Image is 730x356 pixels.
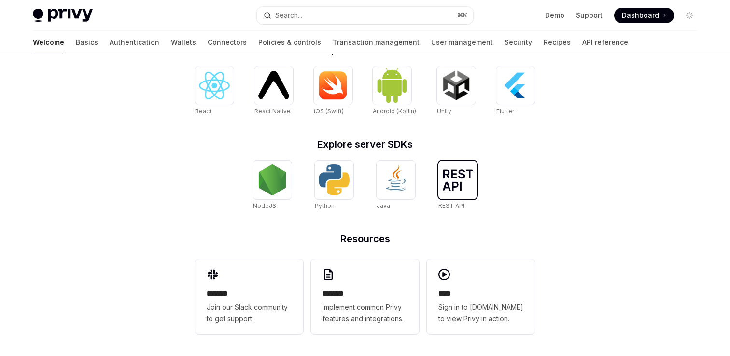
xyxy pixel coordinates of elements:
[431,31,493,54] a: User management
[254,108,291,115] span: React Native
[195,259,303,334] a: **** **Join our Slack community to get support.
[438,161,477,211] a: REST APIREST API
[377,67,407,103] img: Android (Kotlin)
[257,164,288,195] img: NodeJS
[427,259,535,334] a: ****Sign in to [DOMAIN_NAME] to view Privy in action.
[315,202,335,209] span: Python
[253,161,292,211] a: NodeJSNodeJS
[380,164,411,195] img: Java
[195,66,234,116] a: ReactReact
[457,12,467,19] span: ⌘ K
[258,71,289,99] img: React Native
[195,234,535,244] h2: Resources
[373,66,416,116] a: Android (Kotlin)Android (Kotlin)
[315,161,353,211] a: PythonPython
[500,70,531,101] img: Flutter
[319,164,350,195] img: Python
[545,11,564,20] a: Demo
[505,31,532,54] a: Security
[438,301,523,325] span: Sign in to [DOMAIN_NAME] to view Privy in action.
[253,202,276,209] span: NodeJS
[333,31,420,54] a: Transaction management
[110,31,159,54] a: Authentication
[314,66,352,116] a: iOS (Swift)iOS (Swift)
[614,8,674,23] a: Dashboard
[311,259,419,334] a: **** **Implement common Privy features and integrations.
[254,66,293,116] a: React NativeReact Native
[622,11,659,20] span: Dashboard
[682,8,697,23] button: Toggle dark mode
[33,9,93,22] img: light logo
[318,71,349,100] img: iOS (Swift)
[199,72,230,99] img: React
[195,139,535,149] h2: Explore server SDKs
[208,31,247,54] a: Connectors
[33,31,64,54] a: Welcome
[437,66,476,116] a: UnityUnity
[195,45,535,55] h2: Explore client SDKs
[544,31,571,54] a: Recipes
[496,66,535,116] a: FlutterFlutter
[442,169,473,191] img: REST API
[76,31,98,54] a: Basics
[582,31,628,54] a: API reference
[171,31,196,54] a: Wallets
[207,301,292,325] span: Join our Slack community to get support.
[373,108,416,115] span: Android (Kotlin)
[314,108,344,115] span: iOS (Swift)
[323,301,407,325] span: Implement common Privy features and integrations.
[377,202,390,209] span: Java
[195,108,211,115] span: React
[258,31,321,54] a: Policies & controls
[437,108,451,115] span: Unity
[377,161,415,211] a: JavaJava
[496,108,514,115] span: Flutter
[275,10,302,21] div: Search...
[257,7,473,24] button: Open search
[438,202,464,209] span: REST API
[576,11,603,20] a: Support
[441,70,472,101] img: Unity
